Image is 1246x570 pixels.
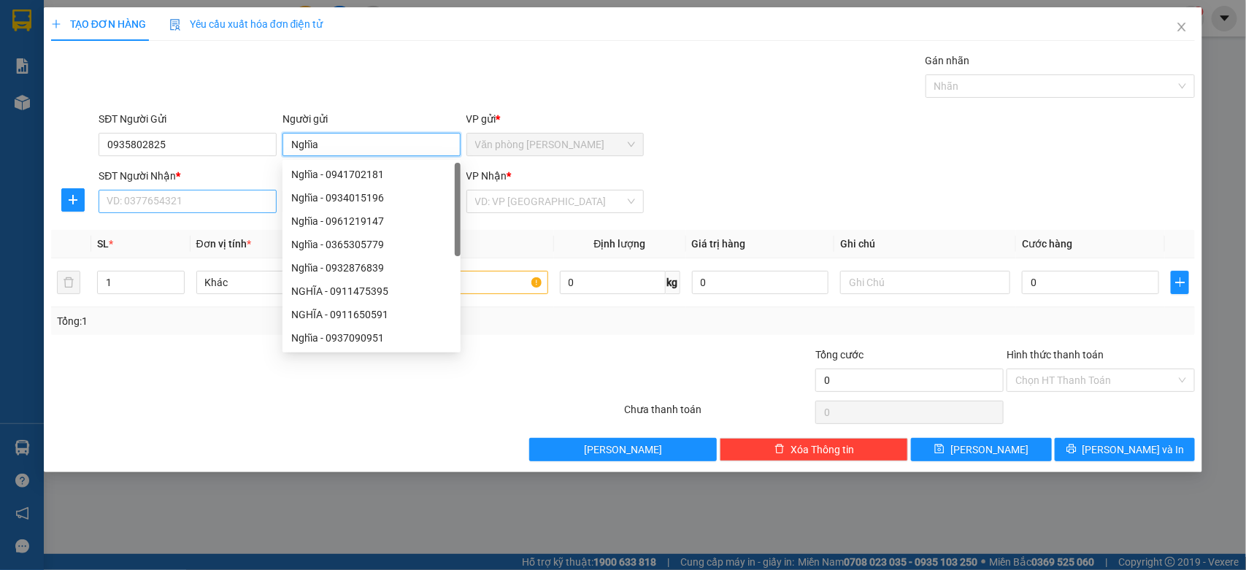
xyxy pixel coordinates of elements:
[196,238,251,250] span: Đơn vị tính
[51,19,61,29] span: plus
[950,442,1028,458] span: [PERSON_NAME]
[1172,277,1188,288] span: plus
[1007,349,1104,361] label: Hình thức thanh toán
[1161,7,1202,48] button: Close
[1176,21,1188,33] span: close
[282,233,461,256] div: Nghĩa - 0365305779
[1171,271,1189,294] button: plus
[99,111,277,127] div: SĐT Người Gửi
[282,209,461,233] div: Nghĩa - 0961219147
[291,190,452,206] div: Nghĩa - 0934015196
[61,188,85,212] button: plus
[1066,444,1077,455] span: printer
[666,271,680,294] span: kg
[291,307,452,323] div: NGHĨA - 0911650591
[282,303,461,326] div: NGHĨA - 0911650591
[291,260,452,276] div: Nghĩa - 0932876839
[466,111,645,127] div: VP gửi
[205,271,358,293] span: Khác
[169,19,181,31] img: icon
[791,442,854,458] span: Xóa Thông tin
[291,236,452,253] div: Nghĩa - 0365305779
[282,186,461,209] div: Nghĩa - 0934015196
[62,194,84,206] span: plus
[378,271,548,294] input: VD: Bàn, Ghế
[594,238,646,250] span: Định lượng
[282,111,461,127] div: Người gửi
[282,280,461,303] div: NGHĨA - 0911475395
[291,166,452,182] div: Nghĩa - 0941702181
[99,168,277,184] div: SĐT Người Nhận
[1022,238,1072,250] span: Cước hàng
[934,444,945,455] span: save
[623,401,815,427] div: Chưa thanh toán
[815,349,864,361] span: Tổng cước
[466,170,507,182] span: VP Nhận
[291,213,452,229] div: Nghĩa - 0961219147
[774,444,785,455] span: delete
[57,313,482,329] div: Tổng: 1
[169,18,323,30] span: Yêu cầu xuất hóa đơn điện tử
[911,438,1051,461] button: save[PERSON_NAME]
[51,18,146,30] span: TẠO ĐƠN HÀNG
[282,163,461,186] div: Nghĩa - 0941702181
[926,55,970,66] label: Gán nhãn
[692,238,746,250] span: Giá trị hàng
[529,438,718,461] button: [PERSON_NAME]
[584,442,662,458] span: [PERSON_NAME]
[475,134,636,155] span: Văn phòng Cao Thắng
[282,326,461,350] div: Nghĩa - 0937090951
[840,271,1010,294] input: Ghi Chú
[282,256,461,280] div: Nghĩa - 0932876839
[720,438,908,461] button: deleteXóa Thông tin
[1082,442,1185,458] span: [PERSON_NAME] và In
[97,238,109,250] span: SL
[692,271,829,294] input: 0
[57,271,80,294] button: delete
[291,330,452,346] div: Nghĩa - 0937090951
[1055,438,1195,461] button: printer[PERSON_NAME] và In
[834,230,1016,258] th: Ghi chú
[291,283,452,299] div: NGHĨA - 0911475395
